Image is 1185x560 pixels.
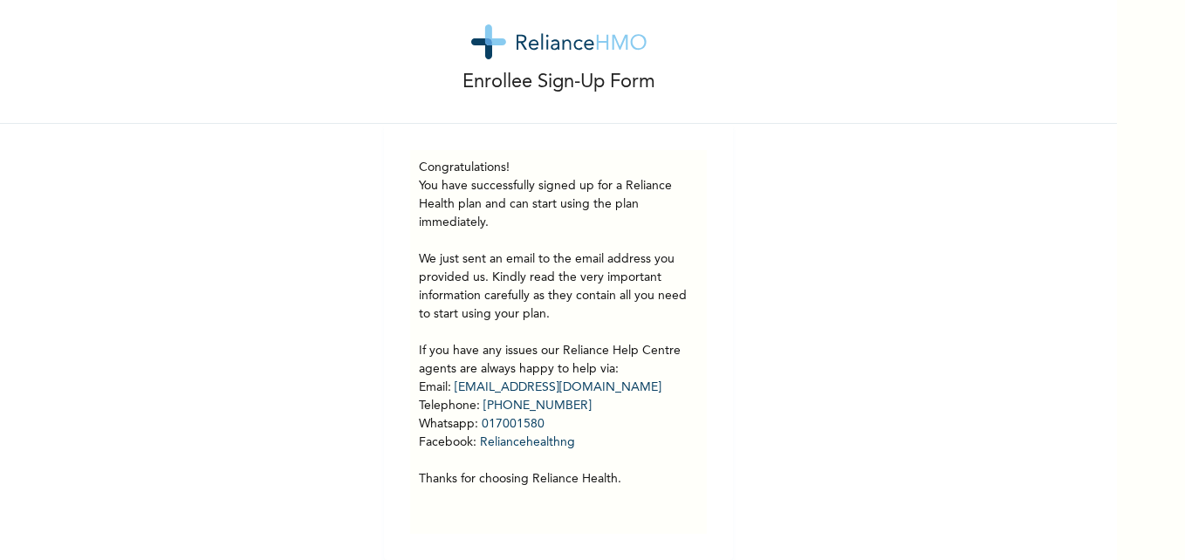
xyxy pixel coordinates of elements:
a: Reliancehealthng [480,436,575,448]
img: logo [471,24,647,59]
h3: Congratulations! [419,159,698,177]
p: You have successfully signed up for a Reliance Health plan and can start using the plan immediate... [419,177,698,488]
a: [EMAIL_ADDRESS][DOMAIN_NAME] [455,381,661,393]
a: [PHONE_NUMBER] [483,400,592,412]
a: 017001580 [482,418,545,430]
p: Enrollee Sign-Up Form [462,68,655,97]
